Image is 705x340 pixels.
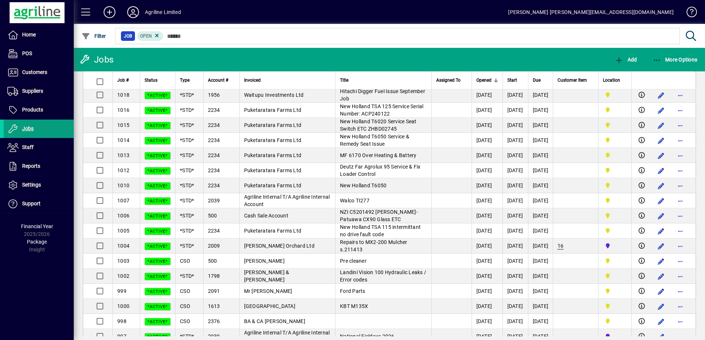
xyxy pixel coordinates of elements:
span: Support [22,201,41,206]
span: Dargaville [603,91,627,99]
td: [DATE] [472,299,503,314]
td: [DATE] [503,118,528,133]
span: 1013 [117,152,129,158]
span: New Holland T6020 Service Seat Switch ETC ZHBD02745 [340,118,417,132]
span: Suppliers [22,88,43,94]
td: [DATE] [472,133,503,148]
span: 2234 [208,137,220,143]
span: Start [507,76,517,84]
td: [DATE] [528,314,553,329]
td: [DATE] [503,284,528,299]
span: 2234 [208,183,220,188]
a: Products [4,101,74,119]
span: Dargaville [603,106,627,114]
button: More options [674,316,686,327]
td: [DATE] [472,314,503,329]
span: CSO [180,258,190,264]
span: New Holland TSA 125 Service Serial Number: ACP240122 [340,103,424,117]
button: More options [674,225,686,237]
span: Dargaville [603,257,627,265]
button: More options [674,105,686,116]
button: More options [674,150,686,162]
span: 1002 [117,273,129,279]
span: New Holland TSA 115 intermittant no drive fault code [340,224,421,237]
span: [PERSON_NAME] Orchard Ltd [244,243,315,249]
div: Account # [208,76,235,84]
td: [DATE] [528,208,553,223]
span: Package [27,239,47,245]
td: [DATE] [528,299,553,314]
span: POS [22,50,32,56]
span: Deutz Far Agrolux 95 Service & Fix Loader Control [340,164,421,177]
span: Products [22,107,43,113]
span: 1016 [117,107,129,113]
button: Edit [655,195,667,207]
span: Puketaratara Farms Ltd [244,152,302,158]
td: [DATE] [472,238,503,254]
button: More options [674,180,686,192]
span: Dargaville [603,212,627,220]
div: Location [603,76,627,84]
span: More Options [653,57,698,63]
span: Dargaville [603,151,627,159]
span: Gore [603,242,627,250]
span: Mr [PERSON_NAME] [244,288,292,294]
span: 1956 [208,92,220,98]
td: [DATE] [528,284,553,299]
a: Staff [4,138,74,157]
button: Edit [655,316,667,327]
button: Edit [655,150,667,162]
span: Cash Sale Account [244,213,288,219]
span: Puketaratara Farms Ltd [244,137,302,143]
td: [DATE] [472,223,503,238]
div: Invoiced [244,76,331,84]
td: [DATE] [528,269,553,284]
button: Filter [80,29,108,43]
span: 500 [208,213,217,219]
td: [DATE] [472,148,503,163]
span: 500 [208,258,217,264]
button: Edit [655,286,667,297]
span: 2234 [208,228,220,234]
td: [DATE] [503,299,528,314]
span: Dargaville [603,181,627,190]
span: 2039 [208,333,220,339]
span: 1000 [117,303,129,309]
span: Account # [208,76,228,84]
button: More options [674,286,686,297]
td: [DATE] [503,133,528,148]
button: More options [674,165,686,177]
td: [DATE] [503,208,528,223]
div: Due [533,76,549,84]
span: KBT M135X [340,303,368,309]
span: 2091 [208,288,220,294]
span: Jobs [22,125,34,131]
span: Opened [476,76,492,84]
span: Dargaville [603,272,627,280]
td: [DATE] [528,163,553,178]
span: 2376 [208,318,220,324]
span: Ford Parts [340,288,365,294]
span: Repairs to MX2-200 Mulcher s.211413 [340,239,407,252]
div: Customer Item [558,76,594,84]
td: [DATE] [472,178,503,193]
span: 2234 [208,107,220,113]
td: [DATE] [472,208,503,223]
button: Add [613,53,639,66]
td: [DATE] [528,118,553,133]
span: Walco TI277 [340,198,369,203]
span: BA & CA [PERSON_NAME] [244,318,305,324]
span: 1010 [117,183,129,188]
td: [DATE] [503,238,528,254]
span: 2234 [208,167,220,173]
div: Job # [117,76,135,84]
td: [DATE] [528,254,553,269]
button: Edit [655,135,667,146]
a: Settings [4,176,74,194]
td: [DATE] [503,254,528,269]
span: National Fieldays 2026 [340,333,395,339]
button: Edit [655,89,667,101]
span: [PERSON_NAME] [244,258,285,264]
span: 1007 [117,198,129,203]
span: 2234 [208,122,220,128]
